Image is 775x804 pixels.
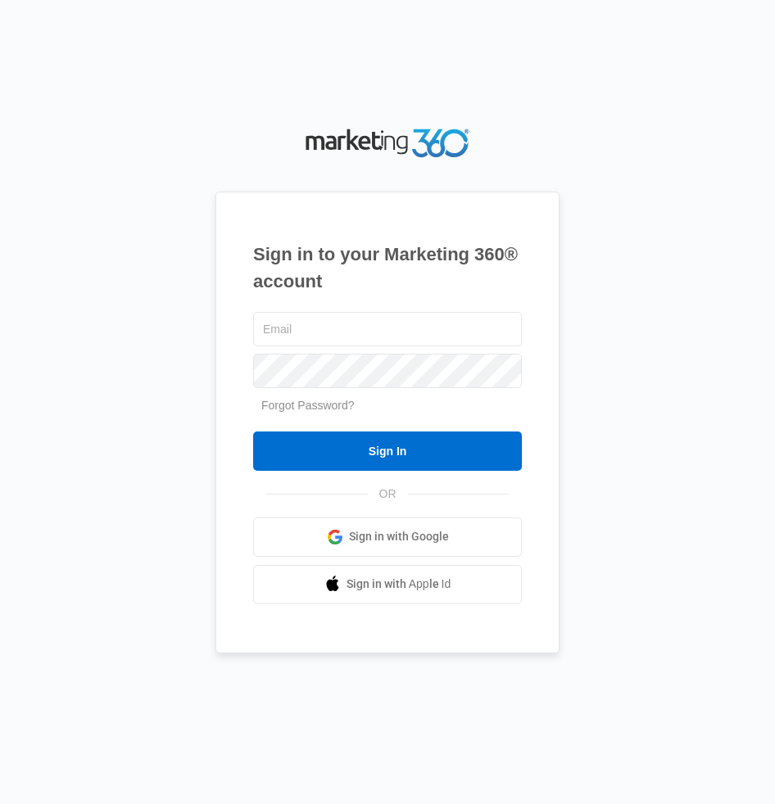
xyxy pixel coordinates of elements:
[261,399,355,412] a: Forgot Password?
[368,486,408,503] span: OR
[253,312,522,346] input: Email
[253,565,522,604] a: Sign in with Apple Id
[253,517,522,557] a: Sign in with Google
[253,241,522,295] h1: Sign in to your Marketing 360® account
[347,576,451,593] span: Sign in with Apple Id
[253,431,522,471] input: Sign In
[349,528,449,545] span: Sign in with Google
